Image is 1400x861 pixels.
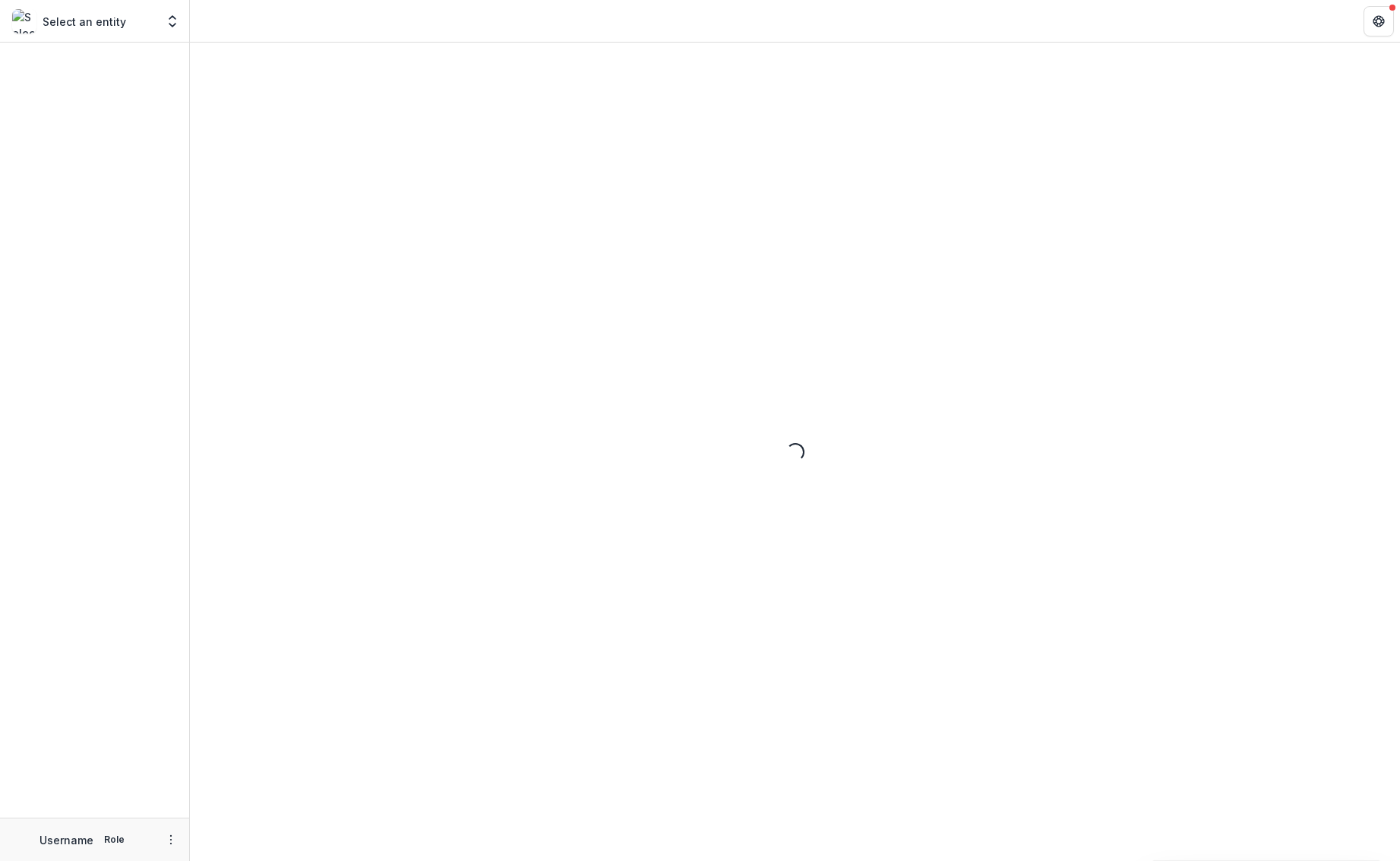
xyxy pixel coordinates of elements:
[162,831,180,849] button: More
[12,9,36,33] img: Select an entity
[43,14,126,30] p: Select an entity
[100,833,129,847] p: Role
[1364,6,1394,36] button: Get Help
[40,832,93,848] p: Username
[162,6,183,36] button: Open entity switcher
